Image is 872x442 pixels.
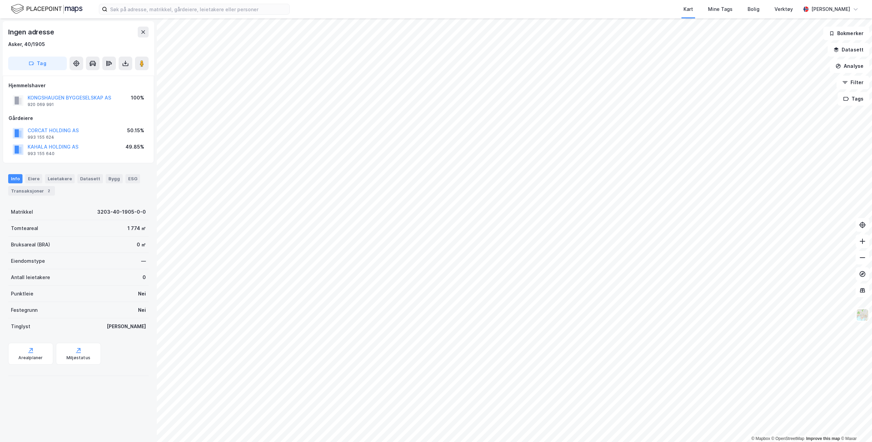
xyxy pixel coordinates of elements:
[830,59,869,73] button: Analyse
[9,81,148,90] div: Hjemmelshaver
[811,5,850,13] div: [PERSON_NAME]
[775,5,793,13] div: Verktøy
[771,436,805,441] a: OpenStreetMap
[9,114,148,122] div: Gårdeiere
[28,151,55,156] div: 993 155 640
[751,436,770,441] a: Mapbox
[8,186,55,196] div: Transaksjoner
[11,306,37,314] div: Festegrunn
[11,290,33,298] div: Punktleie
[127,126,144,135] div: 50.15%
[8,57,67,70] button: Tag
[838,92,869,106] button: Tags
[107,322,146,331] div: [PERSON_NAME]
[828,43,869,57] button: Datasett
[823,27,869,40] button: Bokmerker
[125,143,144,151] div: 49.85%
[11,208,33,216] div: Matrikkel
[806,436,840,441] a: Improve this map
[8,27,55,37] div: Ingen adresse
[11,224,38,232] div: Tomteareal
[683,5,693,13] div: Kart
[838,409,872,442] iframe: Chat Widget
[8,174,22,183] div: Info
[106,174,123,183] div: Bygg
[125,174,140,183] div: ESG
[11,273,50,281] div: Antall leietakere
[77,174,103,183] div: Datasett
[28,102,54,107] div: 920 069 991
[138,306,146,314] div: Nei
[11,257,45,265] div: Eiendomstype
[45,187,52,194] div: 2
[748,5,760,13] div: Bolig
[11,241,50,249] div: Bruksareal (BRA)
[97,208,146,216] div: 3203-40-1905-0-0
[11,3,82,15] img: logo.f888ab2527a4732fd821a326f86c7f29.svg
[8,40,45,48] div: Asker, 40/1905
[141,257,146,265] div: —
[25,174,42,183] div: Eiere
[28,135,54,140] div: 993 155 624
[45,174,75,183] div: Leietakere
[107,4,289,14] input: Søk på adresse, matrikkel, gårdeiere, leietakere eller personer
[11,322,30,331] div: Tinglyst
[131,94,144,102] div: 100%
[66,355,90,361] div: Miljøstatus
[708,5,733,13] div: Mine Tags
[137,241,146,249] div: 0 ㎡
[138,290,146,298] div: Nei
[18,355,43,361] div: Arealplaner
[838,409,872,442] div: Kontrollprogram for chat
[837,76,869,89] button: Filter
[856,308,869,321] img: Z
[142,273,146,281] div: 0
[127,224,146,232] div: 1 774 ㎡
